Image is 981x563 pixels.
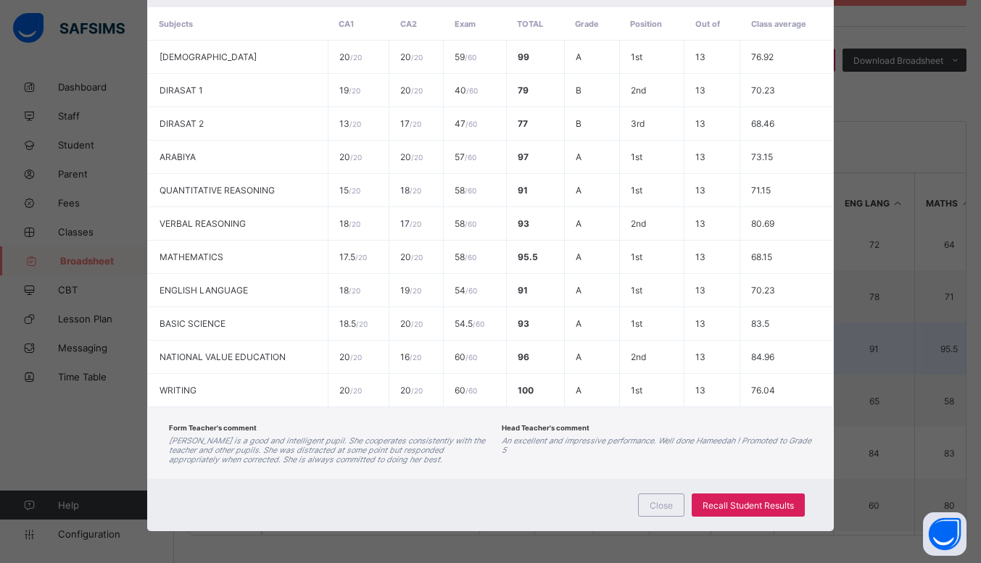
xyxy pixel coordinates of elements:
span: A [576,218,581,229]
span: 2nd [631,85,646,96]
span: 13 [695,285,705,296]
span: DIRASAT 1 [160,85,203,96]
span: / 20 [411,320,423,328]
span: Form Teacher's comment [169,424,257,432]
span: NATIONAL VALUE EDUCATION [160,351,286,362]
span: 20 [400,318,423,329]
span: Class average [751,19,806,29]
span: 96 [518,351,529,362]
span: Subjects [159,19,193,29]
span: 84.96 [751,351,774,362]
span: 70.23 [751,85,775,96]
span: 20 [339,385,362,396]
span: 76.04 [751,385,775,396]
span: Exam [455,19,476,29]
span: CA2 [400,19,417,29]
span: 60 [455,351,477,362]
span: 73.15 [751,151,773,162]
span: 59 [455,51,476,62]
span: 93 [518,218,529,229]
span: 68.15 [751,251,772,262]
span: 13 [695,218,705,229]
span: / 20 [349,286,360,295]
span: 54.5 [455,318,484,329]
span: / 60 [466,86,478,95]
span: 93 [518,318,529,329]
span: A [576,51,581,62]
span: 13 [695,385,705,396]
span: 1st [631,385,642,396]
span: / 20 [410,186,421,195]
span: / 60 [465,53,476,62]
span: / 20 [349,120,361,128]
span: Position [630,19,662,29]
span: / 60 [465,186,476,195]
span: 18 [339,218,360,229]
span: CA1 [339,19,354,29]
span: / 20 [356,320,368,328]
span: ENGLISH LANGUAGE [160,285,248,296]
span: 2nd [631,351,646,362]
span: 17.5 [339,251,367,262]
span: 19 [339,85,360,96]
i: [PERSON_NAME] is a good and intelligent pupil. She cooperates consistently with the teacher and o... [169,436,485,464]
span: 60 [455,385,477,396]
span: 99 [518,51,529,62]
span: / 20 [349,86,360,95]
span: B [576,85,581,96]
span: [DEMOGRAPHIC_DATA] [160,51,257,62]
span: / 20 [410,120,421,128]
span: A [576,151,581,162]
span: / 60 [465,120,477,128]
span: 71.15 [751,185,771,196]
span: 57 [455,151,476,162]
span: 15 [339,185,360,196]
span: 13 [695,351,705,362]
button: Open asap [923,512,966,556]
span: / 20 [411,153,423,162]
span: 20 [400,151,423,162]
span: / 60 [465,353,477,362]
span: A [576,185,581,196]
span: A [576,351,581,362]
span: / 20 [410,220,421,228]
span: / 60 [465,220,476,228]
span: A [576,318,581,329]
span: 20 [339,51,362,62]
span: 1st [631,285,642,296]
span: Total [517,19,543,29]
span: 20 [339,151,362,162]
span: 77 [518,118,528,129]
span: DIRASAT 2 [160,118,204,129]
span: Close [650,500,673,511]
span: 58 [455,185,476,196]
span: 83.5 [751,318,769,329]
span: 13 [695,51,705,62]
span: 54 [455,285,477,296]
span: 1st [631,318,642,329]
span: WRITING [160,385,196,396]
span: / 20 [355,253,367,262]
i: An excellent and impressive performance. Well done Hameedah ! Promoted to Grade 5 [502,436,811,455]
span: 80.69 [751,218,774,229]
span: 47 [455,118,477,129]
span: 17 [400,118,421,129]
span: 19 [400,285,421,296]
span: 13 [695,118,705,129]
span: 20 [400,385,423,396]
span: QUANTITATIVE REASONING [160,185,275,196]
span: 20 [400,51,423,62]
span: 91 [518,285,528,296]
span: / 20 [411,253,423,262]
span: 70.23 [751,285,775,296]
span: 20 [339,351,362,362]
span: 1st [631,51,642,62]
span: / 20 [349,220,360,228]
span: / 60 [465,253,476,262]
span: 18.5 [339,318,368,329]
span: 91 [518,185,528,196]
span: 1st [631,151,642,162]
span: 20 [400,85,423,96]
span: 18 [339,285,360,296]
span: 13 [695,151,705,162]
